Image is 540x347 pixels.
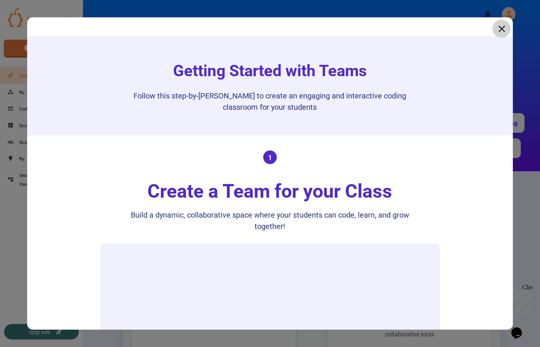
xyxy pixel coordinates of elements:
h1: Getting Started with Teams [166,59,374,83]
div: Create a Team for your Class [140,177,400,206]
p: Follow this step-by-[PERSON_NAME] to create an engaging and interactive coding classroom for your... [119,90,421,113]
div: Chat with us now!Close [3,3,52,48]
div: 1 [263,150,277,164]
div: Build a dynamic, collaborative space where your students can code, learn, and grow together! [119,209,421,232]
